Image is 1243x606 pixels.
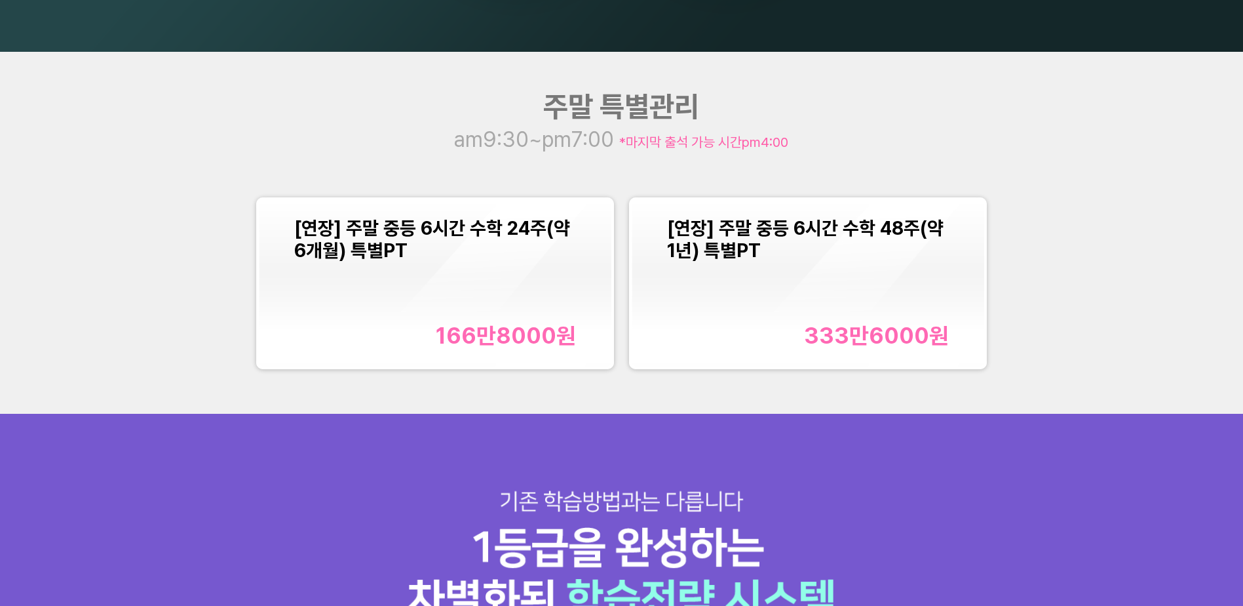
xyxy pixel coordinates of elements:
[294,217,570,262] span: [연장] 주말 중등 6시간 수학 24주(약 6개월) 특별PT
[454,127,619,152] span: am9:30~pm7:00
[804,322,949,349] div: 333만6000 원
[667,217,944,262] span: [연장] 주말 중등 6시간 수학 48주(약 1년) 특별PT
[436,322,576,349] div: 166만8000 원
[543,89,699,124] span: 주말 특별관리
[619,134,788,150] span: *마지막 출석 가능 시간 pm4:00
